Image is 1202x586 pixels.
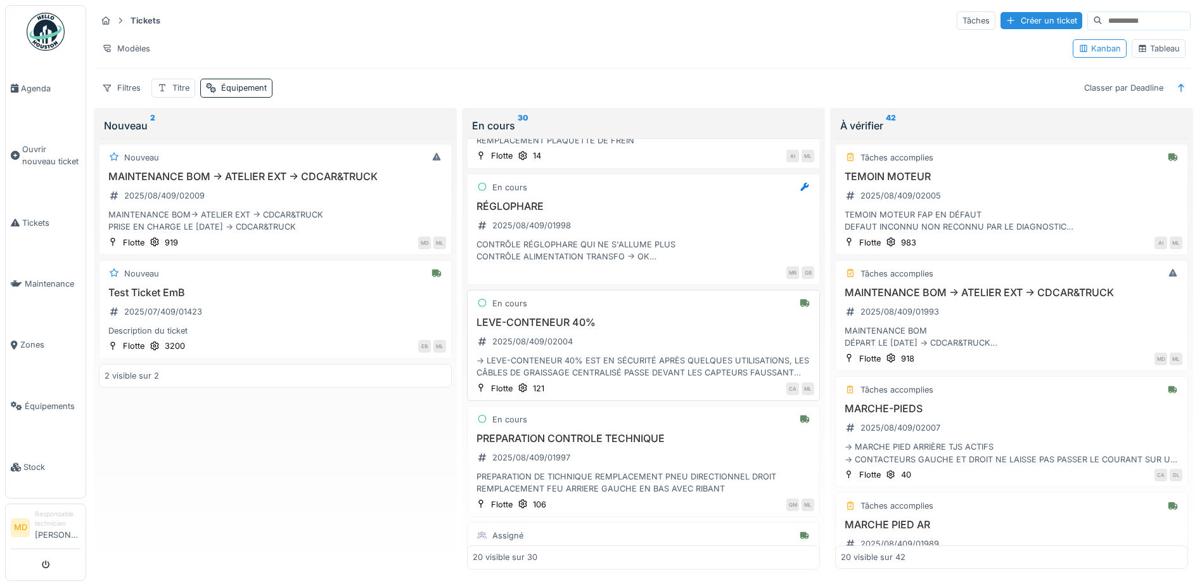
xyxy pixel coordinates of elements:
div: 919 [165,237,178,249]
div: CONTRÔLE RÉGLOPHARE QUI NE S'ALLUME PLUS CONTRÔLE ALIMENTATION TRANSFO -> OK CONTRÔLE SORTIE DU C... [473,238,814,263]
div: 983 [901,237,916,249]
div: ML [802,498,814,511]
div: 2025/08/409/02007 [860,422,940,434]
div: Tâches accomplies [860,384,933,396]
a: Maintenance [6,253,86,314]
span: Stock [23,461,80,473]
div: AI [1154,237,1167,249]
a: Équipements [6,375,86,436]
div: 40 [901,469,911,481]
div: Créer un ticket [1001,12,1082,29]
div: MAINTENANCE BOM-> ATELIER EXT -> CDCAR&TRUCK PRISE EN CHARGE LE [DATE] -> CDCAR&TRUCK [105,209,446,233]
div: MD [1154,353,1167,365]
span: Ouvrir nouveau ticket [22,143,80,167]
li: MD [11,518,30,537]
div: CA [786,382,799,395]
h3: LEVE-CONTENEUR 40% [473,316,814,329]
sup: 42 [886,118,896,133]
span: Agenda [21,82,80,94]
span: Équipements [25,400,80,412]
div: En cours [492,181,527,193]
div: GB [802,266,814,279]
div: ML [433,340,446,353]
h3: MAINTENANCE BOM -> ATELIER EXT -> CDCAR&TRUCK [105,171,446,183]
div: 14 [533,150,541,162]
div: Flotte [123,237,144,249]
a: Zones [6,315,86,375]
span: Maintenance [25,278,80,290]
div: ML [1170,353,1182,365]
h3: MARCHE-PIEDS [841,403,1182,415]
span: Tickets [22,217,80,229]
div: Kanban [1078,42,1121,55]
div: 918 [901,353,914,365]
div: GM [786,498,799,511]
div: Flotte [123,340,144,352]
h3: RÉGLOPHARE [473,200,814,212]
div: 2025/07/409/01423 [124,306,202,318]
div: AI [786,150,799,162]
li: [PERSON_NAME] [35,509,80,546]
div: 20 visible sur 30 [473,551,537,563]
span: Zones [20,339,80,351]
img: Badge_color-CXgf-gQk.svg [27,13,65,51]
h3: MARCHE PIED AR [841,519,1182,531]
div: Nouveau [124,152,159,164]
div: Flotte [859,353,881,365]
div: 3200 [165,340,185,352]
div: Titre [172,82,189,94]
div: Flotte [859,237,881,249]
div: Tâches [957,11,995,30]
div: ML [433,237,446,249]
strong: Tickets [125,15,165,27]
div: Classer par Deadline [1078,79,1169,97]
div: Tableau [1137,42,1180,55]
a: Stock [6,437,86,498]
h3: Test Ticket EmB [105,287,446,299]
div: En cours [492,413,527,426]
div: Flotte [859,469,881,481]
div: Flotte [491,150,513,162]
div: Nouveau [104,118,447,133]
div: 121 [533,382,544,394]
a: Tickets [6,192,86,253]
div: 2025/08/409/01998 [492,219,571,231]
div: Filtres [96,79,146,97]
div: 2025/08/409/01997 [492,452,570,464]
div: MR [786,266,799,279]
a: Agenda [6,58,86,119]
a: MD Responsable technicien[PERSON_NAME] [11,509,80,549]
div: TEMOIN MOTEUR FAP EN DÉFAUT DEFAUT INCONNU NON RECONNU PAR LE DIAGNOSTIC PRISE DE RENDEZ-VOUS PAR... [841,209,1182,233]
div: CA [1154,469,1167,481]
div: À vérifier [840,118,1183,133]
div: Description du ticket [105,325,446,337]
div: 2025/08/409/02005 [860,190,941,202]
div: ML [1170,237,1182,249]
div: En cours [492,297,527,309]
div: 2 visible sur 2 [105,370,159,382]
div: Tâches accomplies [860,152,933,164]
div: -> MARCHE PIED ARRIÈRE TJS ACTIFS -> CONTACTEURS GAUCHE ET DROIT NE LAISSE PAS PASSER LE COURANT ... [841,441,1182,465]
div: 20 visible sur 42 [841,551,905,563]
div: Modèles [96,39,156,58]
sup: 30 [518,118,528,133]
a: Ouvrir nouveau ticket [6,119,86,192]
div: PREPARATION DE TICHNIQUE REMPLACEMENT PNEU DIRECTIONNEL DROIT REMPLACEMENT FEU ARRIERE GAUCHE EN ... [473,471,814,495]
div: REMPLACEMENT PLAQUETTE DE FREIN [473,134,814,146]
div: 2025/08/409/01989 [860,538,939,550]
div: EB [418,340,431,353]
div: 2025/08/409/02004 [492,335,573,348]
div: 2025/08/409/01993 [860,306,939,318]
div: Assigné [492,530,523,542]
div: Tâches accomplies [860,268,933,280]
div: DL [1170,469,1182,481]
div: ML [802,150,814,162]
div: 2025/08/409/02009 [124,190,205,202]
div: Équipement [221,82,267,94]
h3: MAINTENANCE BOM -> ATELIER EXT -> CDCAR&TRUCK [841,287,1182,299]
div: 106 [533,498,546,511]
div: Flotte [491,498,513,511]
div: -> LEVE-CONTENEUR 40% EST EN SÉCURITÉ APRÈS QUELQUES UTILISATIONS, LES CÂBLES DE GRAISSAGE CENTRA... [473,355,814,379]
div: Responsable technicien [35,509,80,529]
div: ML [802,382,814,395]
